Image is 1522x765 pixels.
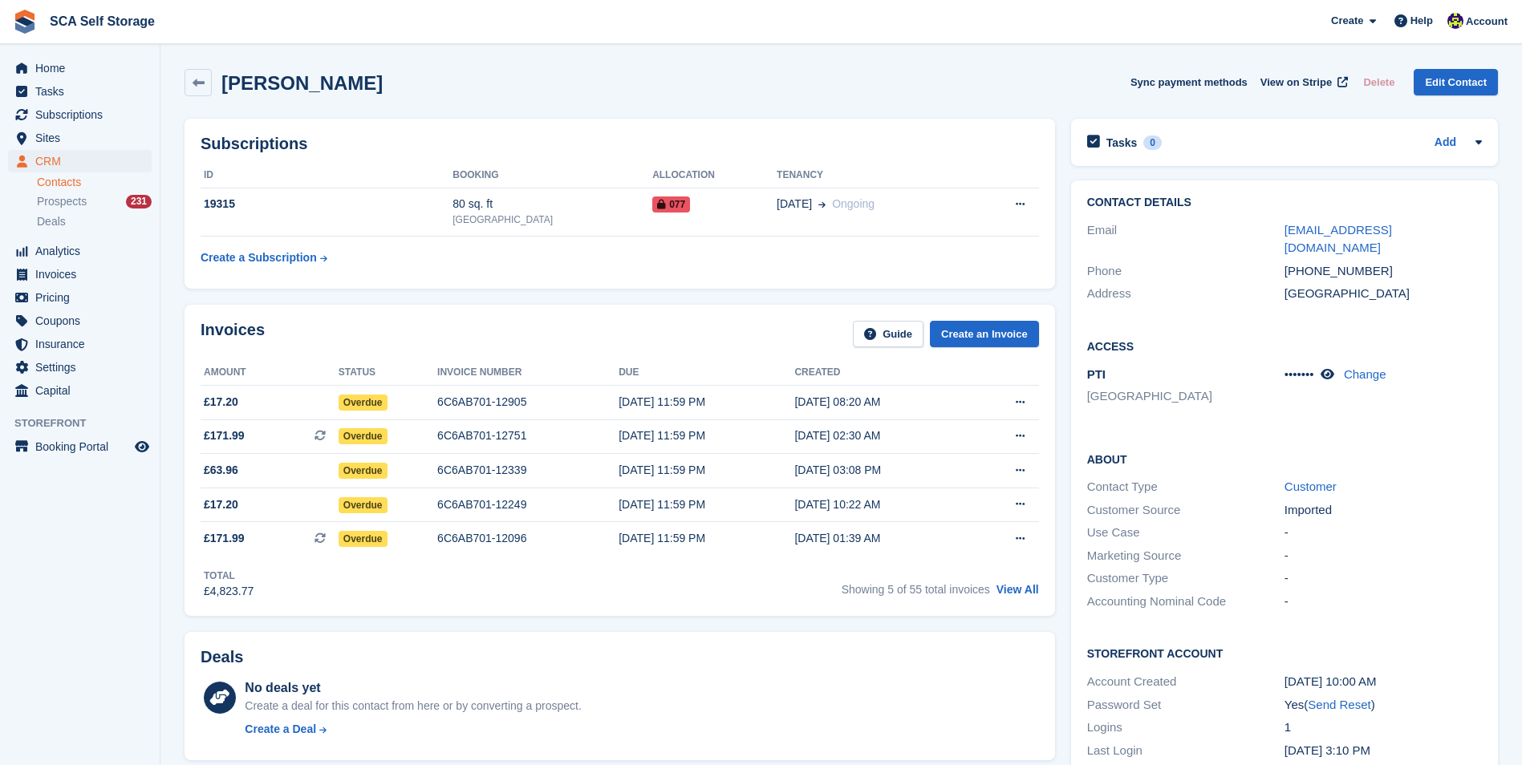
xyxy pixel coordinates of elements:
[996,583,1039,596] a: View All
[1087,338,1482,354] h2: Access
[35,103,132,126] span: Subscriptions
[1087,478,1285,496] div: Contact Type
[1308,698,1370,711] a: Send Reset
[221,72,383,94] h2: [PERSON_NAME]
[1304,698,1374,711] span: ( )
[1285,547,1482,565] div: -
[1130,69,1248,95] button: Sync payment methods
[43,8,161,34] a: SCA Self Storage
[930,321,1039,347] a: Create an Invoice
[1435,134,1456,152] a: Add
[13,10,37,34] img: stora-icon-8386f47178a22dfd0bd8f6a31ec36ba5ce8667c1dd55bd0f319d3a0aa187defe.svg
[794,462,970,479] div: [DATE] 03:08 PM
[35,150,132,172] span: CRM
[1260,75,1332,91] span: View on Stripe
[1087,569,1285,588] div: Customer Type
[437,427,619,444] div: 6C6AB701-12751
[201,249,317,266] div: Create a Subscription
[1285,696,1482,714] div: Yes
[37,214,66,229] span: Deals
[204,394,238,411] span: £17.20
[8,150,152,172] a: menu
[245,698,581,714] div: Create a deal for this contact from here or by converting a prospect.
[1087,593,1285,611] div: Accounting Nominal Code
[339,497,388,513] span: Overdue
[1087,742,1285,760] div: Last Login
[437,496,619,513] div: 6C6AB701-12249
[1410,13,1433,29] span: Help
[794,394,970,411] div: [DATE] 08:20 AM
[1466,14,1508,30] span: Account
[794,360,970,386] th: Created
[201,243,327,273] a: Create a Subscription
[35,310,132,332] span: Coupons
[8,286,152,309] a: menu
[1087,524,1285,542] div: Use Case
[1285,367,1314,381] span: •••••••
[652,163,777,188] th: Allocation
[1106,136,1138,150] h2: Tasks
[35,379,132,402] span: Capital
[842,583,990,596] span: Showing 5 of 55 total invoices
[619,530,794,547] div: [DATE] 11:59 PM
[1087,696,1285,714] div: Password Set
[1285,285,1482,303] div: [GEOGRAPHIC_DATA]
[652,196,690,212] span: 077
[1331,13,1363,29] span: Create
[339,531,388,547] span: Overdue
[126,195,152,208] div: 231
[204,530,245,547] span: £171.99
[1285,524,1482,542] div: -
[777,163,972,188] th: Tenancy
[8,310,152,332] a: menu
[201,196,453,212] div: 19315
[339,395,388,411] span: Overdue
[8,57,152,79] a: menu
[8,240,152,262] a: menu
[1087,285,1285,303] div: Address
[201,648,243,666] h2: Deals
[1344,367,1386,381] a: Change
[1087,367,1106,381] span: PTI
[777,196,812,212] span: [DATE]
[1414,69,1498,95] a: Edit Contact
[1357,69,1401,95] button: Delete
[1087,262,1285,281] div: Phone
[437,360,619,386] th: Invoice number
[204,496,238,513] span: £17.20
[794,530,970,547] div: [DATE] 01:39 AM
[201,163,453,188] th: ID
[1285,673,1482,691] div: [DATE] 10:00 AM
[35,356,132,378] span: Settings
[8,263,152,285] a: menu
[8,379,152,402] a: menu
[1087,547,1285,565] div: Marketing Source
[1285,569,1482,588] div: -
[437,462,619,479] div: 6C6AB701-12339
[35,127,132,149] span: Sites
[8,80,152,103] a: menu
[794,427,970,444] div: [DATE] 02:30 AM
[132,437,152,456] a: Preview store
[437,394,619,411] div: 6C6AB701-12905
[245,721,316,738] div: Create a Deal
[201,135,1039,153] h2: Subscriptions
[204,462,238,479] span: £63.96
[204,569,254,583] div: Total
[37,175,152,190] a: Contacts
[619,462,794,479] div: [DATE] 11:59 PM
[1087,221,1285,257] div: Email
[35,263,132,285] span: Invoices
[619,496,794,513] div: [DATE] 11:59 PM
[794,496,970,513] div: [DATE] 10:22 AM
[14,415,160,431] span: Storefront
[1087,645,1482,661] h2: Storefront Account
[619,427,794,444] div: [DATE] 11:59 PM
[1285,501,1482,520] div: Imported
[853,321,923,347] a: Guide
[1087,387,1285,406] li: [GEOGRAPHIC_DATA]
[37,194,87,209] span: Prospects
[37,193,152,210] a: Prospects 231
[35,80,132,103] span: Tasks
[339,463,388,479] span: Overdue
